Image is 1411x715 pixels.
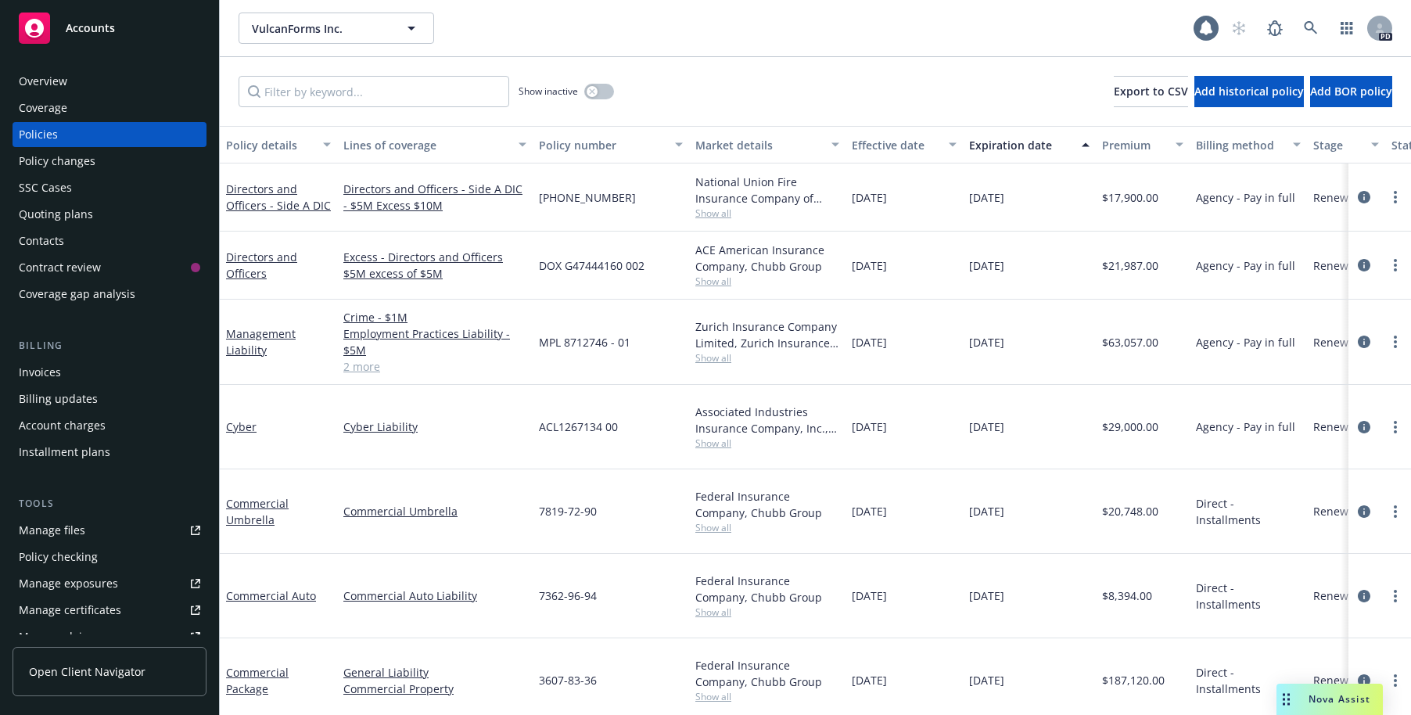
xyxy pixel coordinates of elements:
[1309,692,1370,706] span: Nova Assist
[1096,126,1190,163] button: Premium
[1114,76,1188,107] button: Export to CSV
[695,174,839,207] div: National Union Fire Insurance Company of [GEOGRAPHIC_DATA], [GEOGRAPHIC_DATA], AIG
[19,571,118,596] div: Manage exposures
[337,126,533,163] button: Lines of coverage
[13,95,206,120] a: Coverage
[343,681,526,697] a: Commercial Property
[13,69,206,94] a: Overview
[13,360,206,385] a: Invoices
[1355,671,1373,690] a: circleInformation
[13,202,206,227] a: Quoting plans
[1386,256,1405,275] a: more
[539,334,630,350] span: MPL 8712746 - 01
[13,6,206,50] a: Accounts
[1259,13,1291,44] a: Report a Bug
[1102,587,1152,604] span: $8,394.00
[695,318,839,351] div: Zurich Insurance Company Limited, Zurich Insurance Group
[695,690,839,703] span: Show all
[1313,189,1358,206] span: Renewal
[1355,256,1373,275] a: circleInformation
[19,122,58,147] div: Policies
[852,137,939,153] div: Effective date
[1196,334,1295,350] span: Agency - Pay in full
[969,137,1072,153] div: Expiration date
[19,149,95,174] div: Policy changes
[1194,84,1304,99] span: Add historical policy
[695,275,839,288] span: Show all
[969,672,1004,688] span: [DATE]
[239,13,434,44] button: VulcanForms Inc.
[1313,257,1358,274] span: Renewal
[19,255,101,280] div: Contract review
[1355,188,1373,207] a: circleInformation
[1295,13,1327,44] a: Search
[1196,419,1295,435] span: Agency - Pay in full
[695,207,839,220] span: Show all
[695,242,839,275] div: ACE American Insurance Company, Chubb Group
[969,419,1004,435] span: [DATE]
[695,657,839,690] div: Federal Insurance Company, Chubb Group
[13,338,206,354] div: Billing
[226,496,289,527] a: Commercial Umbrella
[13,282,206,307] a: Coverage gap analysis
[539,257,644,274] span: DOX G47444160 002
[852,257,887,274] span: [DATE]
[226,419,257,434] a: Cyber
[1102,257,1158,274] span: $21,987.00
[1196,664,1301,697] span: Direct - Installments
[343,249,526,282] a: Excess - Directors and Officers $5M excess of $5M
[19,624,98,649] div: Manage claims
[19,202,93,227] div: Quoting plans
[1355,418,1373,437] a: circleInformation
[1355,332,1373,351] a: circleInformation
[1196,189,1295,206] span: Agency - Pay in full
[13,571,206,596] a: Manage exposures
[1310,84,1392,99] span: Add BOR policy
[226,250,297,281] a: Directors and Officers
[539,189,636,206] span: [PHONE_NUMBER]
[1196,257,1295,274] span: Agency - Pay in full
[969,189,1004,206] span: [DATE]
[695,573,839,605] div: Federal Insurance Company, Chubb Group
[19,69,67,94] div: Overview
[13,228,206,253] a: Contacts
[19,386,98,411] div: Billing updates
[1102,137,1166,153] div: Premium
[13,175,206,200] a: SSC Cases
[29,663,145,680] span: Open Client Navigator
[969,503,1004,519] span: [DATE]
[1386,502,1405,521] a: more
[695,404,839,437] div: Associated Industries Insurance Company, Inc., AmTrust Financial Services
[852,587,887,604] span: [DATE]
[852,672,887,688] span: [DATE]
[1386,418,1405,437] a: more
[1102,419,1158,435] span: $29,000.00
[13,598,206,623] a: Manage certificates
[695,605,839,619] span: Show all
[13,544,206,569] a: Policy checking
[19,440,110,465] div: Installment plans
[1313,137,1362,153] div: Stage
[343,419,526,435] a: Cyber Liability
[1276,684,1296,715] div: Drag to move
[1386,671,1405,690] a: more
[1223,13,1255,44] a: Start snowing
[963,126,1096,163] button: Expiration date
[13,496,206,512] div: Tools
[695,488,839,521] div: Federal Insurance Company, Chubb Group
[846,126,963,163] button: Effective date
[226,137,314,153] div: Policy details
[19,413,106,438] div: Account charges
[539,672,597,688] span: 3607-83-36
[519,84,578,98] span: Show inactive
[13,149,206,174] a: Policy changes
[1386,188,1405,207] a: more
[343,137,509,153] div: Lines of coverage
[13,440,206,465] a: Installment plans
[226,588,316,603] a: Commercial Auto
[1102,334,1158,350] span: $63,057.00
[1196,580,1301,613] span: Direct - Installments
[19,360,61,385] div: Invoices
[343,181,526,214] a: Directors and Officers - Side A DIC - $5M Excess $10M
